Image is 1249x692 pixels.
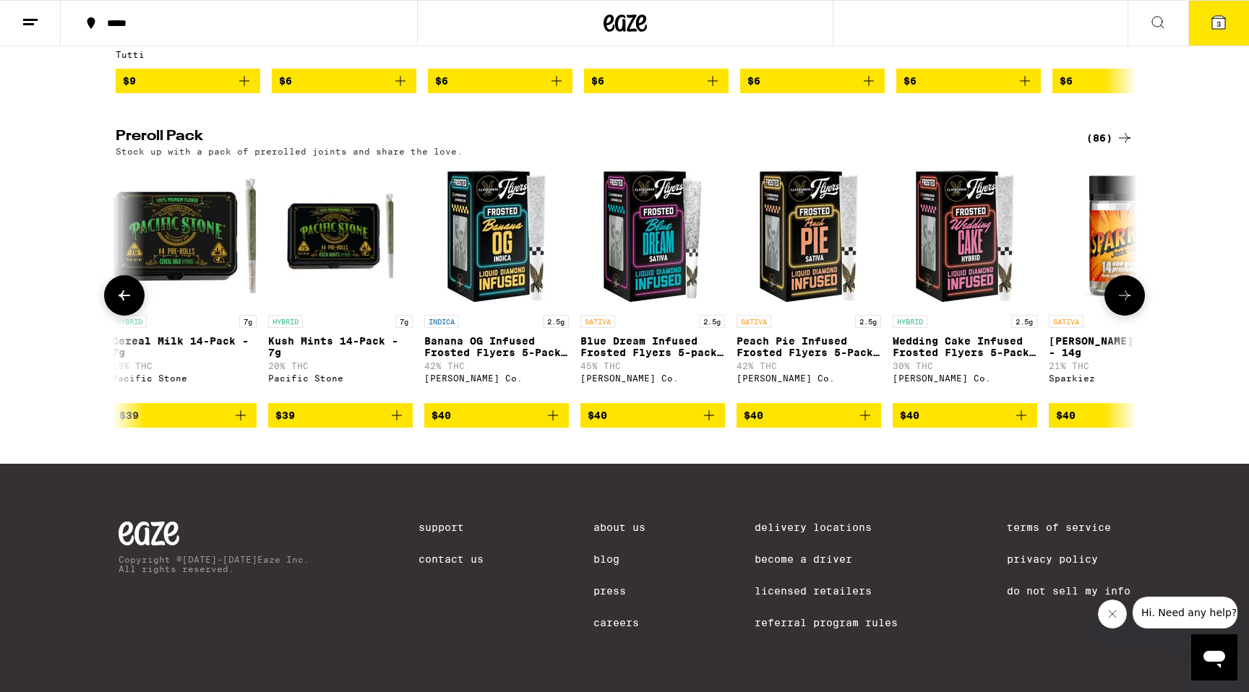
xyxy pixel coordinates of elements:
p: 21% THC [1049,361,1193,371]
button: Add to bag [893,403,1037,428]
p: [PERSON_NAME] 14-Pack - 14g [1049,335,1193,358]
button: Add to bag [584,69,729,93]
a: Blog [593,553,645,565]
span: $6 [279,75,292,87]
span: $40 [1056,410,1076,421]
img: Claybourne Co. - Peach Pie Infused Frosted Flyers 5-Pack - 2.5g [737,163,881,308]
button: Add to bag [580,403,725,428]
p: HYBRID [268,315,303,328]
img: Pacific Stone - Cereal Milk 14-Pack - 7g [112,163,257,308]
p: 20% THC [268,361,413,371]
p: Stock up with a pack of prerolled joints and share the love. [116,147,463,156]
img: Claybourne Co. - Wedding Cake Infused Frosted Flyers 5-Pack - 2.5g [893,163,1037,308]
a: Terms of Service [1007,522,1130,533]
button: Add to bag [737,403,881,428]
p: 42% THC [424,361,569,371]
p: 2.5g [699,315,725,328]
a: Licensed Retailers [755,585,898,597]
a: Privacy Policy [1007,553,1130,565]
button: Add to bag [272,69,416,93]
div: Tutti [116,50,260,59]
iframe: Message from company [1133,597,1237,628]
span: $6 [1060,75,1073,87]
span: $6 [591,75,604,87]
p: SATIVA [737,315,771,328]
p: Peach Pie Infused Frosted Flyers 5-Pack - 2.5g [737,335,881,358]
a: (86) [1086,129,1133,147]
iframe: Close message [1098,600,1127,628]
a: Delivery Locations [755,522,898,533]
p: 45% THC [580,361,725,371]
a: Referral Program Rules [755,617,898,628]
p: 2.5g [543,315,569,328]
span: $9 [123,75,136,87]
p: 30% THC [893,361,1037,371]
span: $6 [747,75,760,87]
p: Cereal Milk 14-Pack - 7g [112,335,257,358]
a: Open page for Cereal Milk 14-Pack - 7g from Pacific Stone [112,163,257,403]
p: 7g [395,315,413,328]
p: HYBRID [112,315,147,328]
p: 2.5g [855,315,881,328]
img: Pacific Stone - Kush Mints 14-Pack - 7g [268,163,413,308]
span: $39 [119,410,139,421]
iframe: Button to launch messaging window [1191,634,1237,680]
button: Add to bag [424,403,569,428]
a: Open page for Kush Mints 14-Pack - 7g from Pacific Stone [268,163,413,403]
button: Add to bag [1049,403,1193,428]
div: Pacific Stone [112,373,257,383]
p: Blue Dream Infused Frosted Flyers 5-pack 2.5g [580,335,725,358]
a: Open page for Banana OG Infused Frosted Flyers 5-Pack - 2.5g from Claybourne Co. [424,163,569,403]
a: Open page for Wedding Cake Infused Frosted Flyers 5-Pack - 2.5g from Claybourne Co. [893,163,1037,403]
a: Contact Us [419,553,484,565]
a: Press [593,585,645,597]
p: SATIVA [1049,315,1083,328]
button: Add to bag [896,69,1041,93]
button: Add to bag [112,403,257,428]
a: About Us [593,522,645,533]
img: Claybourne Co. - Blue Dream Infused Frosted Flyers 5-pack 2.5g [580,163,725,308]
span: $6 [904,75,917,87]
p: 19% THC [112,361,257,371]
button: Add to bag [116,69,260,93]
span: $40 [900,410,919,421]
a: Open page for Peach Pie Infused Frosted Flyers 5-Pack - 2.5g from Claybourne Co. [737,163,881,403]
div: [PERSON_NAME] Co. [580,373,725,383]
h2: Preroll Pack [116,129,1063,147]
p: SATIVA [580,315,615,328]
button: Add to bag [268,403,413,428]
img: Sparkiez - Jack 14-Pack - 14g [1049,163,1193,308]
p: Copyright © [DATE]-[DATE] Eaze Inc. All rights reserved. [119,555,309,574]
p: INDICA [424,315,459,328]
p: HYBRID [893,315,927,328]
div: [PERSON_NAME] Co. [893,373,1037,383]
img: Claybourne Co. - Banana OG Infused Frosted Flyers 5-Pack - 2.5g [424,163,569,308]
a: Do Not Sell My Info [1007,585,1130,597]
a: Open page for Jack 14-Pack - 14g from Sparkiez [1049,163,1193,403]
a: Careers [593,617,645,628]
span: $40 [744,410,763,421]
span: $6 [435,75,448,87]
button: 3 [1188,1,1249,46]
span: $40 [432,410,451,421]
p: Kush Mints 14-Pack - 7g [268,335,413,358]
span: 3 [1216,20,1221,28]
span: $39 [275,410,295,421]
button: Add to bag [428,69,572,93]
p: Banana OG Infused Frosted Flyers 5-Pack - 2.5g [424,335,569,358]
p: 7g [239,315,257,328]
a: Become a Driver [755,553,898,565]
p: 42% THC [737,361,881,371]
p: 2.5g [1011,315,1037,328]
div: Sparkiez [1049,373,1193,383]
button: Add to bag [740,69,885,93]
a: Support [419,522,484,533]
div: [PERSON_NAME] Co. [424,373,569,383]
span: $40 [588,410,607,421]
div: Pacific Stone [268,373,413,383]
button: Add to bag [1052,69,1197,93]
a: Open page for Blue Dream Infused Frosted Flyers 5-pack 2.5g from Claybourne Co. [580,163,725,403]
div: [PERSON_NAME] Co. [737,373,881,383]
